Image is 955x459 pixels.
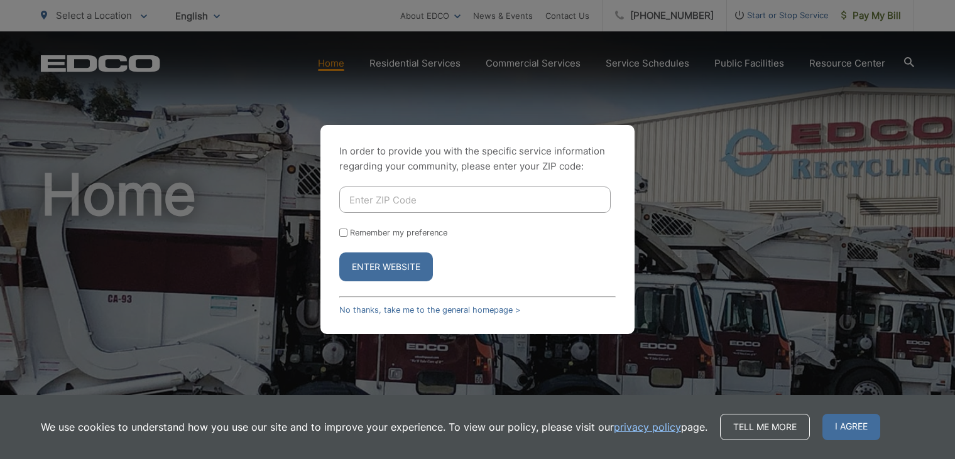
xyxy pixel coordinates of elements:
[339,305,520,315] a: No thanks, take me to the general homepage >
[339,252,433,281] button: Enter Website
[339,186,611,213] input: Enter ZIP Code
[614,419,681,435] a: privacy policy
[339,144,616,174] p: In order to provide you with the specific service information regarding your community, please en...
[822,414,880,440] span: I agree
[41,419,707,435] p: We use cookies to understand how you use our site and to improve your experience. To view our pol...
[720,414,810,440] a: Tell me more
[350,228,447,237] label: Remember my preference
